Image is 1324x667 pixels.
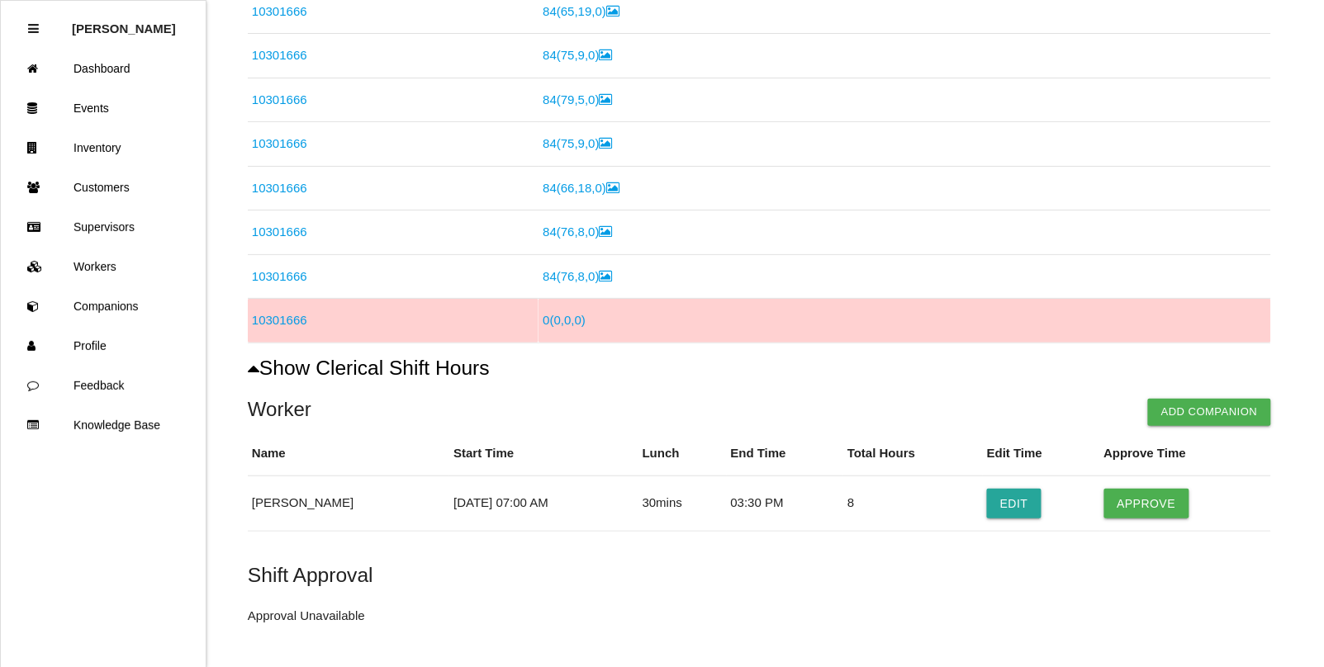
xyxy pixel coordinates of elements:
a: Companions [1,286,206,326]
a: 84(76,8,0) [543,269,612,283]
a: 0(0,0,0) [543,313,586,327]
td: [DATE] 07:00 AM [449,475,638,531]
th: Name [248,432,449,475]
a: Knowledge Base [1,405,206,445]
a: 84(79,5,0) [543,92,612,106]
a: 84(76,8,0) [543,225,612,239]
a: 10301666 [252,225,307,239]
a: 10301666 [252,181,307,195]
button: Show Clerical Shift Hours [248,357,490,380]
a: Events [1,88,206,128]
a: Supervisors [1,207,206,247]
button: Add Companion [1148,399,1271,425]
a: 10301666 [252,92,307,106]
a: Dashboard [1,49,206,88]
td: 30 mins [638,475,727,531]
a: Profile [1,326,206,366]
a: Inventory [1,128,206,168]
th: Lunch [638,432,727,475]
th: Approve Time [1100,432,1271,475]
button: Approve [1104,489,1189,518]
tr: This item is NOT completed [248,299,1271,343]
div: Close [28,9,39,49]
a: 84(66,18,0) [543,181,619,195]
p: Approval Unavailable [248,607,365,626]
th: Edit Time [983,432,1099,475]
a: 10301666 [252,48,307,62]
th: Start Time [449,432,638,475]
i: Image Inside [600,137,613,149]
i: Image Inside [600,225,613,238]
a: 10301666 [252,269,307,283]
td: [PERSON_NAME] [248,475,449,531]
i: Image Inside [600,270,613,282]
td: 03:30 PM [727,475,843,531]
button: Edit [987,489,1042,518]
a: Customers [1,168,206,207]
a: 10301666 [252,313,307,327]
h4: Worker [248,399,1271,420]
i: Image Inside [606,5,619,17]
a: Feedback [1,366,206,405]
a: 10301666 [252,136,307,150]
a: 84(75,9,0) [543,48,612,62]
p: Rosie Blandino [72,9,176,35]
th: Total Hours [843,432,983,475]
td: 8 [843,475,983,531]
i: Image Inside [606,182,619,194]
i: Image Inside [600,49,613,61]
a: 84(75,9,0) [543,136,612,150]
a: 84(65,19,0) [543,4,619,18]
th: End Time [727,432,843,475]
a: Workers [1,247,206,286]
a: 10301666 [252,4,307,18]
h5: Shift Approval [248,564,1271,586]
i: Image Inside [600,93,613,106]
